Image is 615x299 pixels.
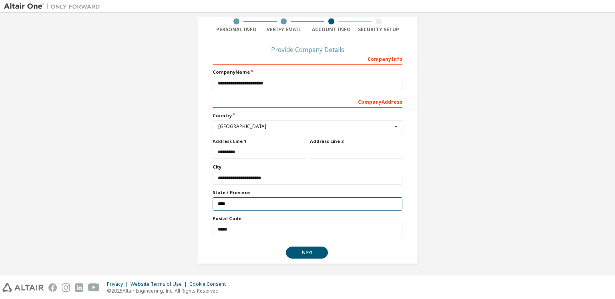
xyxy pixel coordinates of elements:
div: Privacy [107,281,131,287]
img: facebook.svg [48,283,57,292]
img: Altair One [4,2,104,10]
div: Website Terms of Use [131,281,189,287]
img: altair_logo.svg [2,283,44,292]
label: Postal Code [213,215,402,222]
p: © 2025 Altair Engineering, Inc. All Rights Reserved. [107,287,231,294]
img: youtube.svg [88,283,100,292]
div: Security Setup [355,26,403,33]
div: Verify Email [260,26,308,33]
button: Next [286,247,328,259]
label: State / Province [213,189,402,196]
label: City [213,164,402,170]
img: instagram.svg [62,283,70,292]
div: Provide Company Details [213,47,402,52]
div: Cookie Consent [189,281,231,287]
div: Personal Info [213,26,260,33]
div: Company Info [213,52,402,65]
label: Country [213,112,402,119]
div: Account Info [307,26,355,33]
label: Address Line 2 [310,138,402,144]
div: [GEOGRAPHIC_DATA] [218,124,392,129]
label: Address Line 1 [213,138,305,144]
label: Company Name [213,69,402,75]
div: Company Address [213,95,402,108]
img: linkedin.svg [75,283,83,292]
